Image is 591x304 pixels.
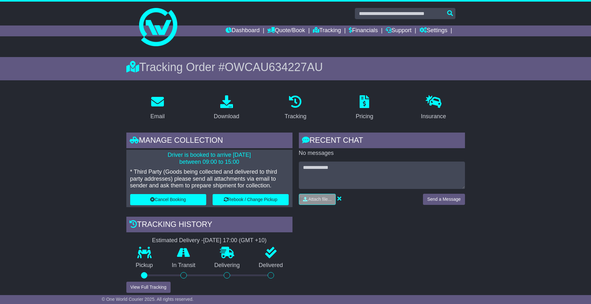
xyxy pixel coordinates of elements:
button: View Full Tracking [126,282,171,293]
div: [DATE] 17:00 (GMT +10) [203,237,267,244]
p: * Third Party (Goods being collected and delivered to third party addresses) please send all atta... [130,169,289,189]
a: Settings [419,25,447,36]
a: Insurance [417,93,450,123]
a: Dashboard [226,25,260,36]
p: Delivering [205,262,250,269]
button: Cancel Booking [130,194,206,205]
p: Pickup [126,262,163,269]
div: Insurance [421,112,446,121]
a: Tracking [280,93,310,123]
a: Quote/Book [267,25,305,36]
div: Pricing [356,112,373,121]
p: In Transit [162,262,205,269]
div: Tracking [285,112,306,121]
a: Email [146,93,169,123]
div: Download [214,112,239,121]
a: Tracking [313,25,341,36]
a: Download [210,93,243,123]
div: RECENT CHAT [299,133,465,150]
button: Send a Message [423,194,465,205]
a: Pricing [352,93,377,123]
span: OWCAU634227AU [225,61,323,74]
div: Tracking history [126,217,292,234]
p: Delivered [249,262,292,269]
a: Financials [349,25,378,36]
p: No messages [299,150,465,157]
div: Manage collection [126,133,292,150]
a: Support [386,25,412,36]
div: Estimated Delivery - [126,237,292,244]
div: Tracking Order # [126,60,465,74]
div: Email [150,112,165,121]
p: Driver is booked to arrive [DATE] between 09:00 to 15:00 [130,152,289,165]
button: Rebook / Change Pickup [213,194,289,205]
span: © One World Courier 2025. All rights reserved. [102,297,194,302]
